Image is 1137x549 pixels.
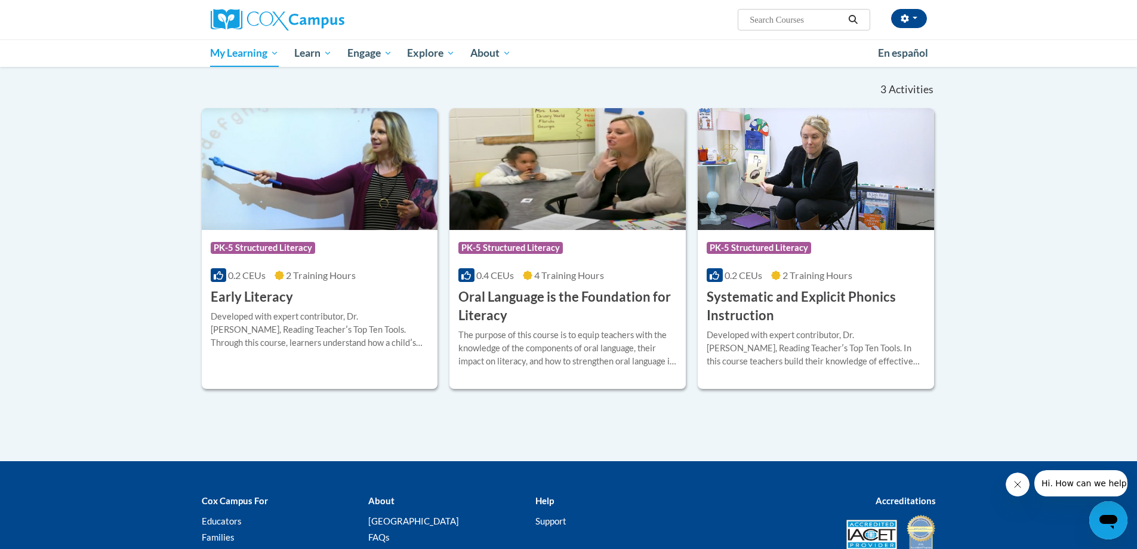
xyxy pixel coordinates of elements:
a: About [463,39,519,67]
div: The purpose of this course is to equip teachers with the knowledge of the components of oral lang... [458,329,677,368]
div: Main menu [193,39,945,67]
span: PK-5 Structured Literacy [458,242,563,254]
button: Account Settings [891,9,927,28]
a: Educators [202,516,242,526]
a: Course LogoPK-5 Structured Literacy0.2 CEUs2 Training Hours Systematic and Explicit Phonics Instr... [698,108,934,389]
button: Search [844,13,862,27]
span: Hi. How can we help? [7,8,97,18]
b: About [368,495,395,506]
h3: Oral Language is the Foundation for Literacy [458,288,677,325]
span: 0.2 CEUs [725,269,762,281]
span: 3 [880,83,886,96]
span: Engage [347,46,392,60]
img: Course Logo [698,108,934,230]
img: Course Logo [449,108,686,230]
iframe: Close message [1006,473,1030,496]
span: PK-5 Structured Literacy [211,242,315,254]
img: Cox Campus [211,9,344,30]
div: Developed with expert contributor, Dr. [PERSON_NAME], Reading Teacherʹs Top Ten Tools. Through th... [211,310,429,349]
a: Course LogoPK-5 Structured Literacy0.2 CEUs2 Training Hours Early LiteracyDeveloped with expert c... [202,108,438,389]
span: Explore [407,46,455,60]
span: 4 Training Hours [534,269,604,281]
a: Learn [286,39,340,67]
a: En español [870,41,936,66]
span: My Learning [210,46,279,60]
b: Accreditations [876,495,936,506]
span: 2 Training Hours [782,269,852,281]
span: 0.2 CEUs [228,269,266,281]
input: Search Courses [748,13,844,27]
a: Explore [399,39,463,67]
a: Course LogoPK-5 Structured Literacy0.4 CEUs4 Training Hours Oral Language is the Foundation for L... [449,108,686,389]
span: En español [878,47,928,59]
a: FAQs [368,532,390,542]
a: My Learning [203,39,287,67]
h3: Early Literacy [211,288,293,306]
b: Cox Campus For [202,495,268,506]
h3: Systematic and Explicit Phonics Instruction [707,288,925,325]
img: Course Logo [202,108,438,230]
span: PK-5 Structured Literacy [707,242,811,254]
iframe: Message from company [1034,470,1127,496]
span: Activities [889,83,933,96]
span: About [470,46,511,60]
b: Help [535,495,554,506]
div: Developed with expert contributor, Dr. [PERSON_NAME], Reading Teacherʹs Top Ten Tools. In this co... [707,329,925,368]
span: Learn [294,46,332,60]
iframe: Button to launch messaging window [1089,501,1127,539]
span: 0.4 CEUs [476,269,514,281]
a: Support [535,516,566,526]
a: Cox Campus [211,9,437,30]
span: 2 Training Hours [286,269,356,281]
a: Engage [340,39,400,67]
a: [GEOGRAPHIC_DATA] [368,516,459,526]
a: Families [202,532,235,542]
